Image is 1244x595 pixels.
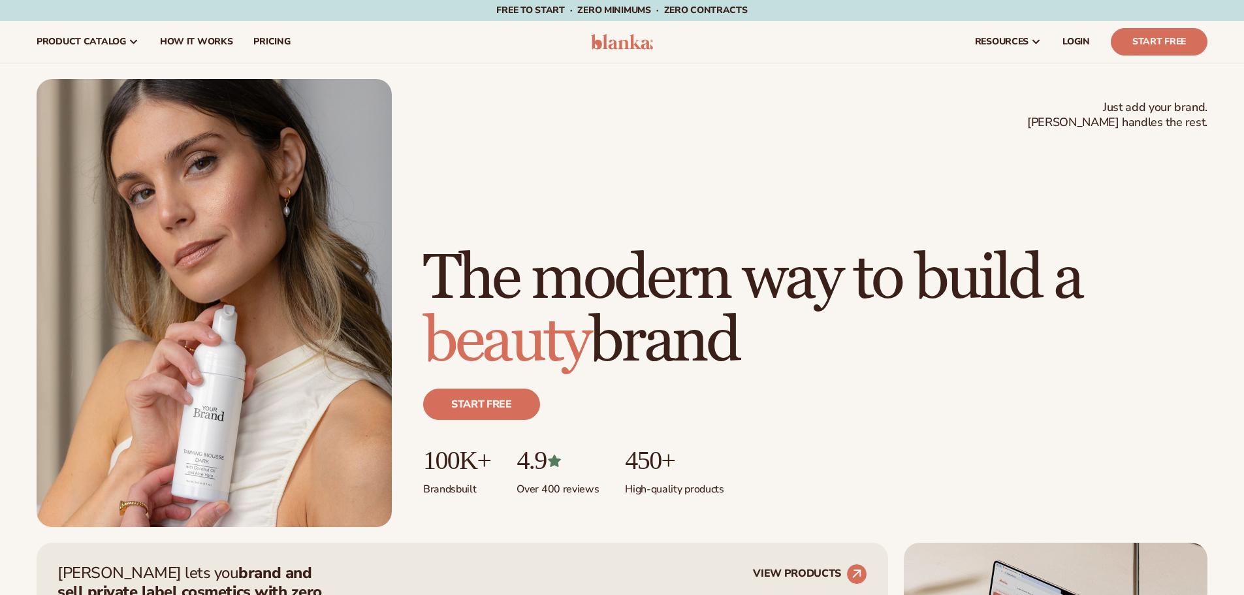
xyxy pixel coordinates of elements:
[496,4,747,16] span: Free to start · ZERO minimums · ZERO contracts
[423,446,490,475] p: 100K+
[423,475,490,496] p: Brands built
[591,34,653,50] img: logo
[1052,21,1100,63] a: LOGIN
[1027,100,1207,131] span: Just add your brand. [PERSON_NAME] handles the rest.
[160,37,233,47] span: How It Works
[423,303,589,379] span: beauty
[517,446,599,475] p: 4.9
[625,446,724,475] p: 450+
[423,248,1207,373] h1: The modern way to build a brand
[243,21,300,63] a: pricing
[753,564,867,585] a: VIEW PRODUCTS
[423,389,540,420] a: Start free
[965,21,1052,63] a: resources
[26,21,150,63] a: product catalog
[150,21,244,63] a: How It Works
[253,37,290,47] span: pricing
[517,475,599,496] p: Over 400 reviews
[1111,28,1207,56] a: Start Free
[975,37,1029,47] span: resources
[625,475,724,496] p: High-quality products
[1062,37,1090,47] span: LOGIN
[37,79,392,527] img: Female holding tanning mousse.
[37,37,126,47] span: product catalog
